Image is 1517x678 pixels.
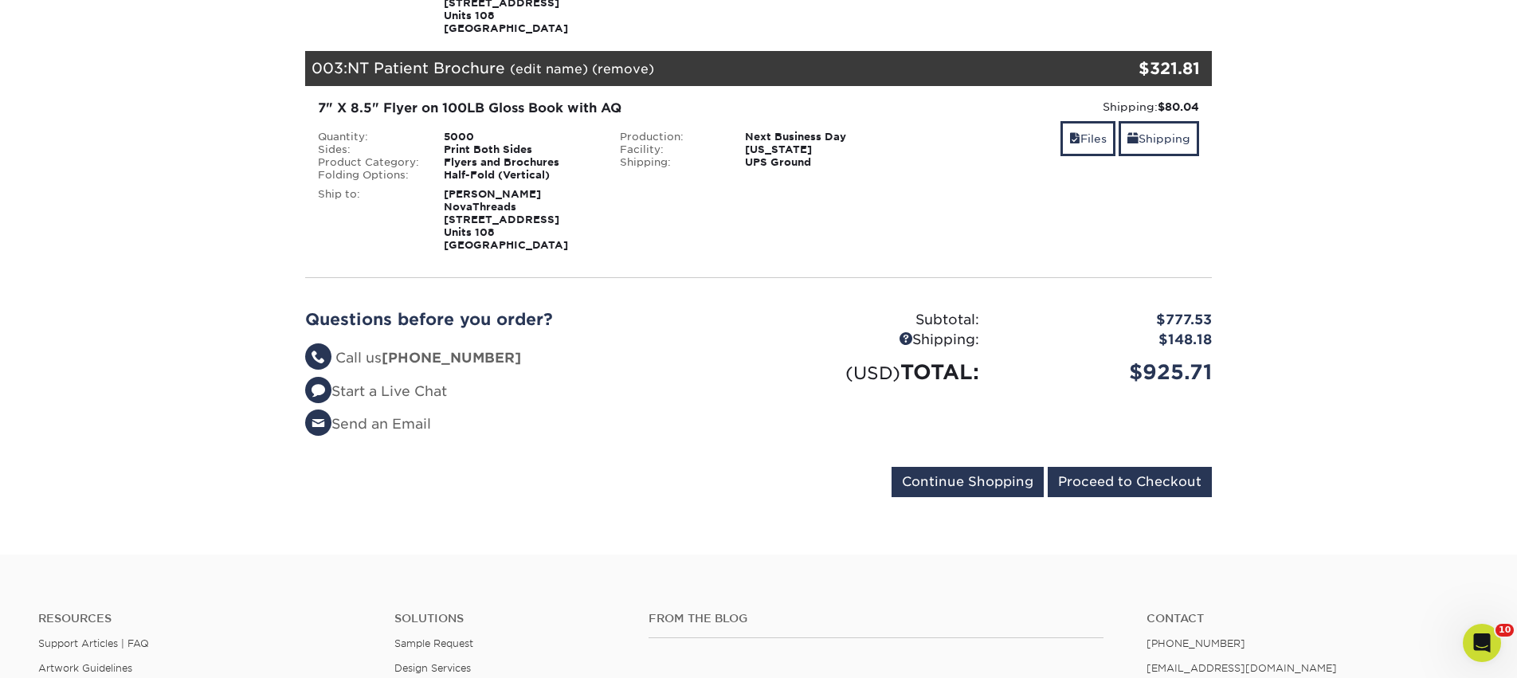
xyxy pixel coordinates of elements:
div: Folding Options: [306,169,432,182]
small: (USD) [845,363,900,383]
div: $925.71 [991,357,1224,387]
h2: Questions before you order? [305,310,747,329]
div: Next Business Day [733,131,909,143]
a: [PHONE_NUMBER] [1147,637,1245,649]
h4: Resources [38,612,370,625]
div: 003: [305,51,1060,86]
div: Half-Fold (Vertical) [432,169,608,182]
iframe: Intercom live chat [1463,624,1501,662]
div: Facility: [608,143,734,156]
span: 10 [1495,624,1514,637]
h4: From the Blog [649,612,1103,625]
div: $148.18 [991,330,1224,351]
div: Product Category: [306,156,432,169]
div: Shipping: [608,156,734,169]
a: Files [1060,121,1115,155]
span: files [1069,132,1080,145]
span: shipping [1127,132,1139,145]
input: Continue Shopping [892,467,1044,497]
div: Sides: [306,143,432,156]
div: 7" X 8.5" Flyer on 100LB Gloss Book with AQ [318,99,897,118]
input: Proceed to Checkout [1048,467,1212,497]
strong: [PHONE_NUMBER] [382,350,521,366]
a: Send an Email [305,416,431,432]
a: Artwork Guidelines [38,662,132,674]
div: Quantity: [306,131,432,143]
span: NT Patient Brochure [347,59,505,76]
a: Shipping [1119,121,1199,155]
div: $777.53 [991,310,1224,331]
a: [EMAIL_ADDRESS][DOMAIN_NAME] [1147,662,1337,674]
a: Contact [1147,612,1479,625]
div: TOTAL: [758,357,991,387]
a: Start a Live Chat [305,383,447,399]
div: UPS Ground [733,156,909,169]
div: $321.81 [1060,57,1200,80]
strong: [PERSON_NAME] NovaThreads [STREET_ADDRESS] Units 108 [GEOGRAPHIC_DATA] [444,188,568,251]
a: Design Services [394,662,471,674]
a: (edit name) [510,61,588,76]
div: 5000 [432,131,608,143]
strong: $80.04 [1158,100,1199,113]
div: Shipping: [921,99,1199,115]
div: Flyers and Brochures [432,156,608,169]
a: Sample Request [394,637,473,649]
div: [US_STATE] [733,143,909,156]
div: Subtotal: [758,310,991,331]
div: Production: [608,131,734,143]
h4: Solutions [394,612,625,625]
div: Print Both Sides [432,143,608,156]
a: Support Articles | FAQ [38,637,149,649]
div: Ship to: [306,188,432,252]
a: (remove) [592,61,654,76]
li: Call us [305,348,747,369]
div: Shipping: [758,330,991,351]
